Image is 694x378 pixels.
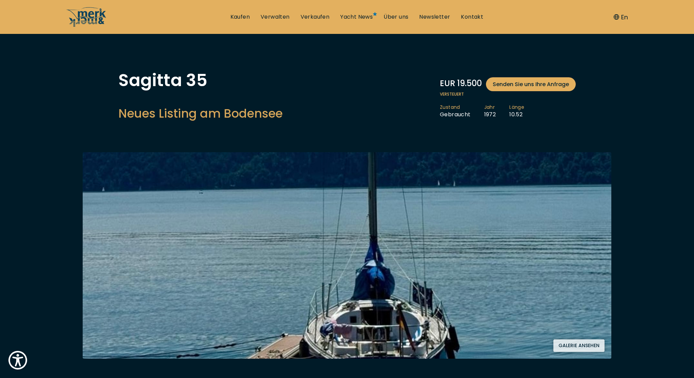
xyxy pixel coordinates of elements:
a: Verwalten [261,13,290,21]
button: Show Accessibility Preferences [7,349,29,371]
a: Kontakt [461,13,483,21]
h2: Neues Listing am Bodensee [118,105,283,122]
span: Zustand [440,104,471,111]
h1: Sagitta 35 [118,72,283,89]
li: 1972 [484,104,510,118]
span: Jahr [484,104,496,111]
a: Über uns [384,13,408,21]
li: Gebraucht [440,104,484,118]
button: En [614,13,628,22]
a: Kaufen [230,13,250,21]
span: Länge [509,104,524,111]
div: EUR 19.500 [440,77,576,91]
span: Senden Sie uns Ihre Anfrage [493,80,569,88]
li: 10.52 [509,104,538,118]
button: Galerie ansehen [553,339,605,352]
a: Senden Sie uns Ihre Anfrage [486,77,576,91]
img: Merk&Merk [83,152,611,359]
a: Newsletter [419,13,450,21]
a: Yacht News [340,13,373,21]
a: Verkaufen [301,13,330,21]
span: Versteuert [440,91,576,97]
